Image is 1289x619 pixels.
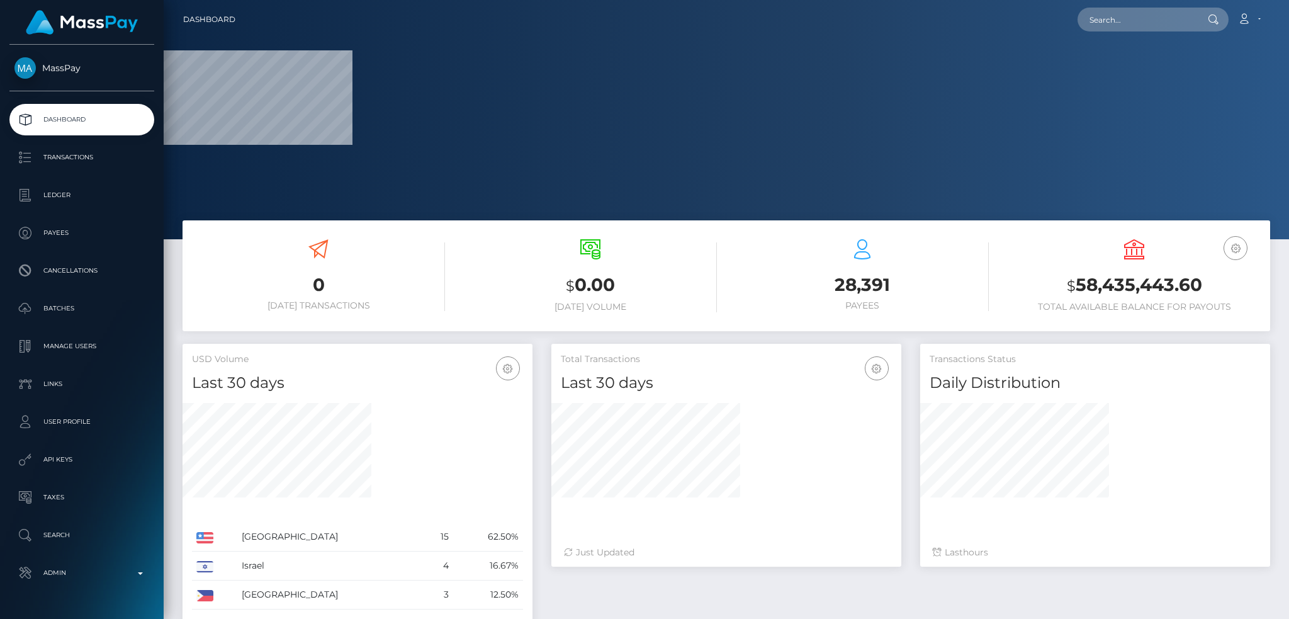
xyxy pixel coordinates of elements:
[453,581,523,610] td: 12.50%
[9,179,154,211] a: Ledger
[14,450,149,469] p: API Keys
[14,412,149,431] p: User Profile
[9,104,154,135] a: Dashboard
[736,300,989,311] h6: Payees
[930,372,1261,394] h4: Daily Distribution
[566,277,575,295] small: $
[453,523,523,552] td: 62.50%
[192,372,523,394] h4: Last 30 days
[1008,302,1261,312] h6: Total Available Balance for Payouts
[9,293,154,324] a: Batches
[192,353,523,366] h5: USD Volume
[9,368,154,400] a: Links
[9,217,154,249] a: Payees
[14,110,149,129] p: Dashboard
[1067,277,1076,295] small: $
[196,561,213,572] img: IL.png
[14,526,149,545] p: Search
[192,300,445,311] h6: [DATE] Transactions
[14,488,149,507] p: Taxes
[9,444,154,475] a: API Keys
[183,6,235,33] a: Dashboard
[14,299,149,318] p: Batches
[9,520,154,551] a: Search
[1078,8,1196,31] input: Search...
[26,10,138,35] img: MassPay Logo
[9,142,154,173] a: Transactions
[736,273,989,297] h3: 28,391
[561,353,892,366] h5: Total Transactions
[423,581,453,610] td: 3
[464,302,717,312] h6: [DATE] Volume
[14,261,149,280] p: Cancellations
[192,273,445,297] h3: 0
[9,331,154,362] a: Manage Users
[933,546,1258,559] div: Last hours
[453,552,523,581] td: 16.67%
[564,546,889,559] div: Just Updated
[561,372,892,394] h4: Last 30 days
[423,552,453,581] td: 4
[14,57,36,79] img: MassPay
[930,353,1261,366] h5: Transactions Status
[14,186,149,205] p: Ledger
[464,273,717,298] h3: 0.00
[9,62,154,74] span: MassPay
[14,337,149,356] p: Manage Users
[237,581,423,610] td: [GEOGRAPHIC_DATA]
[196,590,213,601] img: PH.png
[1008,273,1261,298] h3: 58,435,443.60
[9,482,154,513] a: Taxes
[9,557,154,589] a: Admin
[14,224,149,242] p: Payees
[9,255,154,287] a: Cancellations
[14,375,149,394] p: Links
[423,523,453,552] td: 15
[14,148,149,167] p: Transactions
[14,564,149,582] p: Admin
[237,552,423,581] td: Israel
[9,406,154,438] a: User Profile
[196,532,213,543] img: US.png
[237,523,423,552] td: [GEOGRAPHIC_DATA]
